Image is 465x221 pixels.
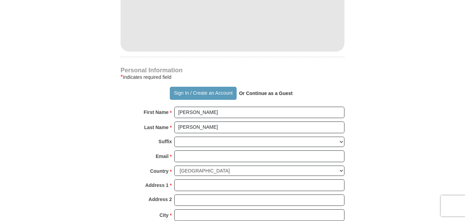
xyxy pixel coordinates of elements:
[158,137,172,146] strong: Suffix
[145,180,169,190] strong: Address 1
[144,123,169,132] strong: Last Name
[156,151,168,161] strong: Email
[239,91,293,96] strong: Or Continue as a Guest
[170,87,236,100] button: Sign In / Create an Account
[144,107,168,117] strong: First Name
[150,166,169,176] strong: Country
[121,67,344,73] h4: Personal Information
[148,194,172,204] strong: Address 2
[121,73,344,81] div: Indicates required field
[159,210,168,220] strong: City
